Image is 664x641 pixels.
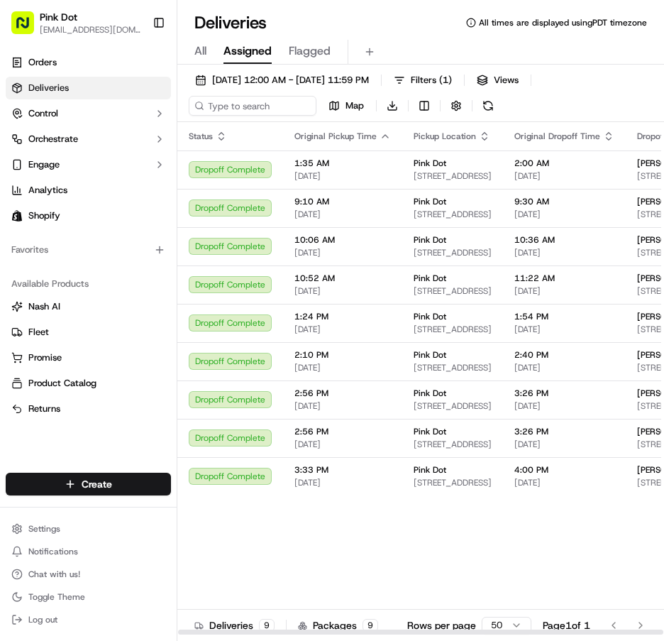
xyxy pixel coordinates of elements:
button: Orchestrate [6,128,171,150]
span: [DATE] [514,439,614,450]
button: Chat with us! [6,564,171,584]
button: [EMAIL_ADDRESS][DOMAIN_NAME] [40,24,141,35]
a: Product Catalog [11,377,165,390]
span: [STREET_ADDRESS] [414,209,492,220]
span: [STREET_ADDRESS] [414,247,492,258]
span: Control [28,107,58,120]
span: Pink Dot [414,426,446,437]
span: Assigned [223,43,272,60]
button: Views [470,70,525,90]
span: [STREET_ADDRESS] [414,439,492,450]
span: Pink Dot [414,158,446,169]
span: Map [345,99,364,112]
a: Deliveries [6,77,171,99]
button: Pink Dot [40,10,77,24]
button: Nash AI [6,295,171,318]
a: Fleet [11,326,165,339]
span: 4:00 PM [514,464,614,476]
span: 10:06 AM [294,234,391,246]
span: Pink Dot [414,234,446,246]
button: Promise [6,346,171,369]
span: Orders [28,56,57,69]
button: Log out [6,610,171,630]
span: 3:26 PM [514,388,614,399]
span: Nash AI [28,300,60,313]
span: 10:36 AM [514,234,614,246]
span: Status [189,131,213,142]
span: Engage [28,158,60,171]
span: 1:24 PM [294,311,391,322]
div: 9 [259,619,275,632]
span: Pink Dot [414,464,446,476]
div: Deliveries [194,618,275,632]
span: [DATE] [294,324,391,335]
span: Fleet [28,326,49,339]
button: Toggle Theme [6,587,171,607]
span: Shopify [28,209,60,222]
span: Pink Dot [414,311,446,322]
span: [DATE] [294,400,391,412]
span: [DATE] [294,209,391,220]
span: [STREET_ADDRESS] [414,170,492,182]
span: 1:54 PM [514,311,614,322]
span: [DATE] [294,477,391,488]
span: Pink Dot [414,196,446,207]
div: Favorites [6,239,171,261]
button: Product Catalog [6,372,171,395]
span: [DATE] 12:00 AM - [DATE] 11:59 PM [212,74,369,87]
span: Create [82,477,112,491]
button: Fleet [6,321,171,344]
span: Returns [28,402,60,415]
span: All times are displayed using PDT timezone [479,17,647,28]
h1: Deliveries [194,11,267,34]
span: [DATE] [514,400,614,412]
a: Orders [6,51,171,74]
p: Rows per page [407,618,476,632]
span: [STREET_ADDRESS] [414,400,492,412]
span: Deliveries [28,82,69,94]
span: [STREET_ADDRESS] [414,477,492,488]
span: 9:10 AM [294,196,391,207]
span: [DATE] [514,247,614,258]
span: [DATE] [294,247,391,258]
button: [DATE] 12:00 AM - [DATE] 11:59 PM [189,70,375,90]
a: Nash AI [11,300,165,313]
a: Analytics [6,179,171,202]
span: Original Dropoff Time [514,131,600,142]
span: Promise [28,351,62,364]
a: Shopify [6,204,171,227]
span: Filters [411,74,452,87]
span: 3:26 PM [514,426,614,437]
button: Filters(1) [387,70,458,90]
span: Original Pickup Time [294,131,377,142]
button: Create [6,473,171,495]
span: Flagged [289,43,331,60]
span: Analytics [28,184,67,197]
button: Settings [6,519,171,539]
span: 9:30 AM [514,196,614,207]
span: 2:56 PM [294,426,391,437]
button: Control [6,102,171,125]
span: [DATE] [294,170,391,182]
button: Notifications [6,542,171,561]
span: ( 1 ) [439,74,452,87]
span: [DATE] [514,362,614,373]
span: 2:00 AM [514,158,614,169]
span: [DATE] [514,324,614,335]
span: [STREET_ADDRESS] [414,362,492,373]
button: Pink Dot[EMAIL_ADDRESS][DOMAIN_NAME] [6,6,147,40]
span: [DATE] [514,285,614,297]
span: 10:52 AM [294,273,391,284]
span: [STREET_ADDRESS] [414,324,492,335]
span: Pickup Location [414,131,476,142]
a: Returns [11,402,165,415]
span: Notifications [28,546,78,557]
span: 2:56 PM [294,388,391,399]
button: Refresh [478,96,498,116]
span: [DATE] [294,285,391,297]
span: [DATE] [514,209,614,220]
span: Pink Dot [414,273,446,284]
button: Map [322,96,370,116]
